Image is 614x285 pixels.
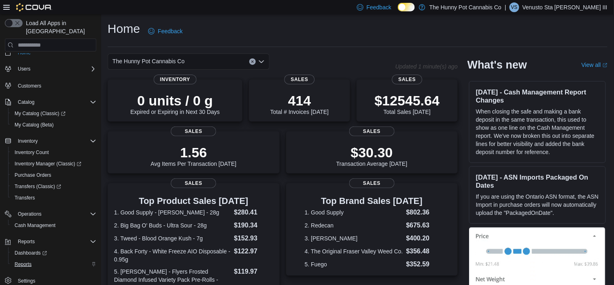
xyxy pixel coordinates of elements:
[15,149,49,156] span: Inventory Count
[603,63,608,68] svg: External link
[367,3,391,11] span: Feedback
[18,49,31,56] span: Home
[406,208,439,217] dd: $802.36
[114,247,231,264] dt: 4. Back Forty - White Freeze AIO Disposable - 0.95g
[15,250,47,256] span: Dashboards
[11,109,96,118] span: My Catalog (Classic)
[8,169,100,181] button: Purchase Orders
[18,66,30,72] span: Users
[406,246,439,256] dd: $356.48
[153,75,197,84] span: Inventory
[15,183,61,190] span: Transfers (Classic)
[234,208,273,217] dd: $280.41
[15,237,38,246] button: Reports
[8,220,100,231] button: Cash Management
[15,48,34,58] a: Home
[476,107,599,156] p: When closing the safe and making a bank deposit in the same transaction, this used to show as one...
[16,3,52,11] img: Cova
[8,158,100,169] a: Inventory Manager (Classic)
[11,109,69,118] a: My Catalog (Classic)
[467,58,527,71] h2: What's new
[11,120,96,130] span: My Catalog (Beta)
[114,196,273,206] h3: Top Product Sales [DATE]
[171,178,216,188] span: Sales
[429,2,501,12] p: The Hunny Pot Cannabis Co
[2,135,100,147] button: Inventory
[349,126,395,136] span: Sales
[305,221,403,229] dt: 2. Redecan
[305,208,403,216] dt: 1. Good Supply
[11,159,85,169] a: Inventory Manager (Classic)
[15,172,51,178] span: Purchase Orders
[8,192,100,204] button: Transfers
[11,259,35,269] a: Reports
[15,136,41,146] button: Inventory
[15,64,96,74] span: Users
[11,159,96,169] span: Inventory Manager (Classic)
[11,193,96,203] span: Transfers
[18,278,35,284] span: Settings
[23,19,96,35] span: Load All Apps in [GEOGRAPHIC_DATA]
[8,119,100,131] button: My Catalog (Beta)
[398,3,415,11] input: Dark Mode
[18,99,34,105] span: Catalog
[406,234,439,243] dd: $400.20
[151,144,236,161] p: 1.56
[15,80,96,90] span: Customers
[15,237,96,246] span: Reports
[158,27,183,35] span: Feedback
[234,221,273,230] dd: $190.34
[15,97,38,107] button: Catalog
[18,211,42,217] span: Operations
[11,120,57,130] a: My Catalog (Beta)
[15,110,66,117] span: My Catalog (Classic)
[285,75,315,84] span: Sales
[270,92,329,109] p: 414
[234,267,273,276] dd: $119.97
[18,238,35,245] span: Reports
[114,221,231,229] dt: 2. Big Bag O' Buds - Ultra Sour - 28g
[234,234,273,243] dd: $152.93
[11,221,96,230] span: Cash Management
[11,259,96,269] span: Reports
[2,208,100,220] button: Operations
[476,88,599,104] h3: [DATE] - Cash Management Report Changes
[406,259,439,269] dd: $352.59
[108,21,140,37] h1: Home
[2,63,100,75] button: Users
[15,209,96,219] span: Operations
[145,23,186,39] a: Feedback
[8,147,100,158] button: Inventory Count
[11,248,50,258] a: Dashboards
[130,92,220,115] div: Expired or Expiring in Next 30 Days
[15,161,81,167] span: Inventory Manager (Classic)
[305,260,403,268] dt: 5. Fuego
[130,92,220,109] p: 0 units / 0 g
[11,248,96,258] span: Dashboards
[11,170,96,180] span: Purchase Orders
[406,221,439,230] dd: $675.63
[8,259,100,270] button: Reports
[11,182,64,191] a: Transfers (Classic)
[349,178,395,188] span: Sales
[11,148,52,157] a: Inventory Count
[258,58,265,65] button: Open list of options
[15,209,45,219] button: Operations
[523,2,608,12] p: Venusto Sta [PERSON_NAME] III
[395,63,458,70] p: Updated 1 minute(s) ago
[476,193,599,217] p: If you are using the Ontario ASN format, the ASN Import in purchase orders will now automatically...
[392,75,423,84] span: Sales
[11,148,96,157] span: Inventory Count
[15,64,34,74] button: Users
[234,246,273,256] dd: $122.97
[511,2,518,12] span: VS
[114,208,231,216] dt: 1. Good Supply - [PERSON_NAME] - 28g
[18,83,41,89] span: Customers
[11,182,96,191] span: Transfers (Classic)
[11,193,38,203] a: Transfers
[114,234,231,242] dt: 3. Tweed - Blood Orange Kush - 7g
[305,247,403,255] dt: 4. The Original Fraser Valley Weed Co.
[8,247,100,259] a: Dashboards
[15,136,96,146] span: Inventory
